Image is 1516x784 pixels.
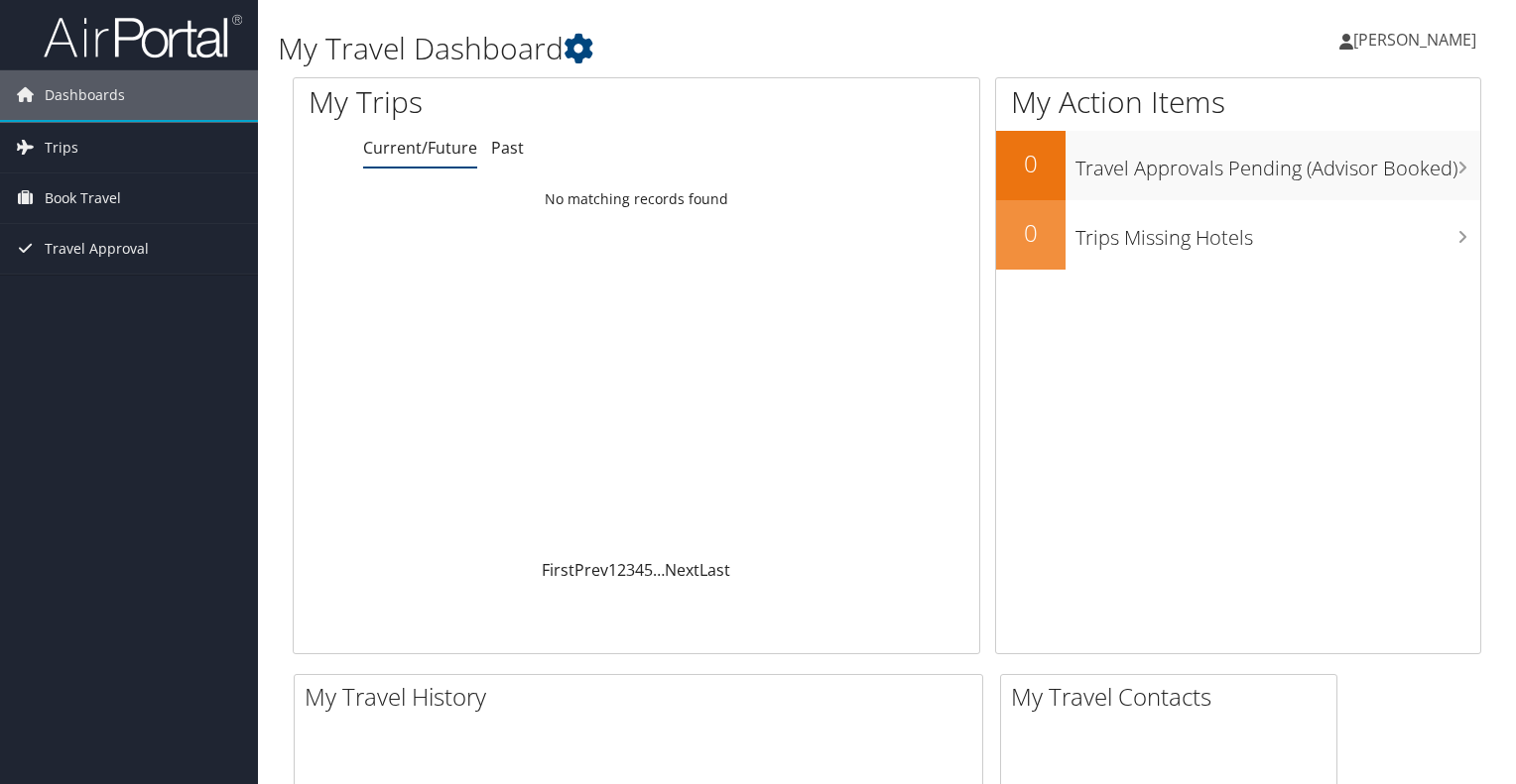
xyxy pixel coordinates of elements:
[1353,29,1476,51] span: [PERSON_NAME]
[305,680,982,714] h2: My Travel History
[542,559,574,581] a: First
[363,137,477,159] a: Current/Future
[1339,10,1496,69] a: [PERSON_NAME]
[1011,680,1336,714] h2: My Travel Contacts
[1075,145,1480,182] h3: Travel Approvals Pending (Advisor Booked)
[574,559,608,581] a: Prev
[644,559,653,581] a: 5
[45,70,125,120] span: Dashboards
[45,123,78,172] span: Trips
[996,81,1480,123] h1: My Action Items
[1075,214,1480,252] h3: Trips Missing Hotels
[996,216,1066,250] h2: 0
[45,173,121,223] span: Book Travel
[617,559,626,581] a: 2
[278,28,1090,69] h1: My Travel Dashboard
[608,559,617,581] a: 1
[996,147,1066,180] h2: 0
[45,224,149,274] span: Travel Approval
[309,81,679,123] h1: My Trips
[626,559,635,581] a: 3
[665,559,699,581] a: Next
[653,559,665,581] span: …
[699,559,730,581] a: Last
[996,131,1480,200] a: 0Travel Approvals Pending (Advisor Booked)
[635,559,644,581] a: 4
[44,13,242,59] img: airportal-logo.png
[491,137,524,159] a: Past
[996,200,1480,270] a: 0Trips Missing Hotels
[294,181,979,217] td: No matching records found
